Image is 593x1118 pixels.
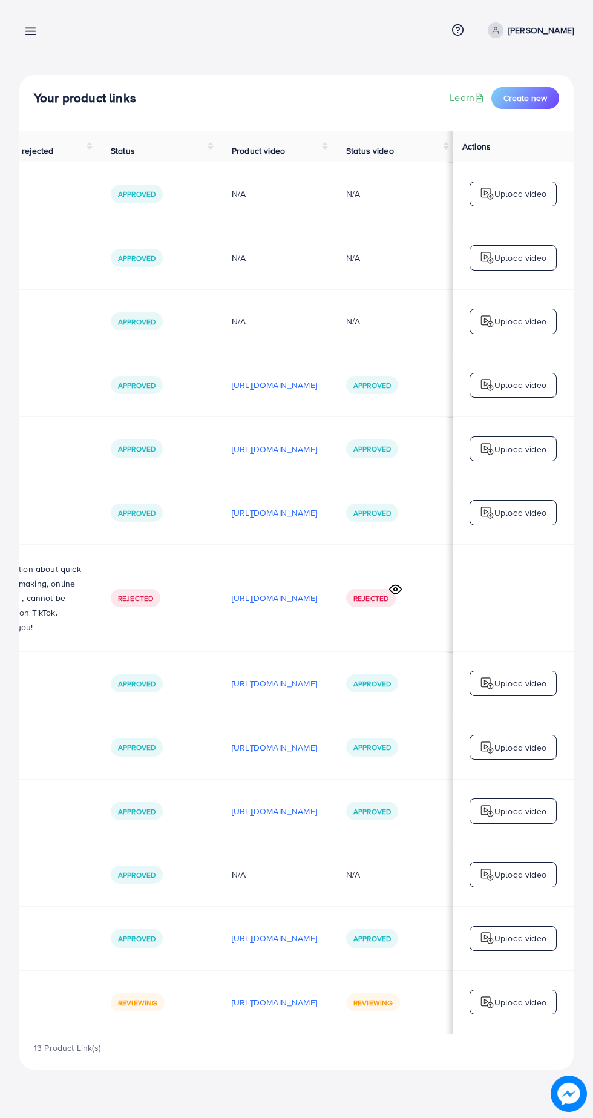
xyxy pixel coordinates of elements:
p: [PERSON_NAME] [508,23,574,38]
span: Approved [118,508,156,518]
p: Upload video [494,676,546,691]
div: N/A [346,315,360,327]
img: logo [480,314,494,329]
div: N/A [346,869,360,881]
span: Approved [353,679,391,689]
span: Actions [462,140,491,153]
p: Upload video [494,314,546,329]
span: Rejected [353,593,388,603]
span: Approved [353,380,391,390]
img: logo [480,995,494,1010]
span: Approved [353,742,391,752]
span: Reviewing [353,998,393,1008]
span: Reviewing [118,998,157,1008]
img: logo [480,442,494,456]
span: Approved [118,742,156,752]
img: logo [480,186,494,201]
p: [URL][DOMAIN_NAME] [232,931,317,945]
div: N/A [232,869,317,881]
p: [URL][DOMAIN_NAME] [232,676,317,691]
p: Upload video [494,378,546,392]
p: Upload video [494,867,546,882]
p: Upload video [494,251,546,265]
img: logo [480,804,494,818]
img: logo [480,867,494,882]
span: Product video [232,145,285,157]
img: logo [480,931,494,945]
p: [URL][DOMAIN_NAME] [232,804,317,818]
p: Upload video [494,931,546,945]
span: Approved [118,317,156,327]
div: N/A [232,188,317,200]
p: Upload video [494,186,546,201]
p: [URL][DOMAIN_NAME] [232,442,317,456]
p: Upload video [494,442,546,456]
span: 13 Product Link(s) [34,1042,100,1054]
img: logo [480,378,494,392]
p: [URL][DOMAIN_NAME] [232,378,317,392]
span: Approved [118,933,156,944]
span: Approved [353,933,391,944]
span: Status video [346,145,394,157]
span: Approved [353,444,391,454]
a: Learn [450,91,487,105]
span: Create new [503,92,547,104]
img: logo [480,505,494,520]
img: logo [480,676,494,691]
a: [PERSON_NAME] [483,22,574,38]
span: Status [111,145,135,157]
span: Approved [118,679,156,689]
p: Upload video [494,995,546,1010]
span: Approved [118,380,156,390]
div: N/A [232,252,317,264]
div: N/A [346,252,360,264]
img: logo [480,251,494,265]
div: N/A [232,315,317,327]
div: N/A [346,188,360,200]
span: Approved [118,806,156,817]
span: Rejected [118,593,153,603]
img: image [551,1076,586,1111]
span: Approved [118,870,156,880]
button: Create new [491,87,559,109]
h4: Your product links [34,91,136,106]
p: Upload video [494,804,546,818]
span: Approved [353,806,391,817]
span: Approved [118,444,156,454]
span: Approved [118,189,156,199]
p: Upload video [494,740,546,755]
span: Approved [353,508,391,518]
p: Upload video [494,505,546,520]
p: [URL][DOMAIN_NAME] [232,591,317,605]
p: [URL][DOMAIN_NAME] [232,995,317,1010]
p: [URL][DOMAIN_NAME] [232,505,317,520]
span: Approved [118,253,156,263]
img: logo [480,740,494,755]
p: [URL][DOMAIN_NAME] [232,740,317,755]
